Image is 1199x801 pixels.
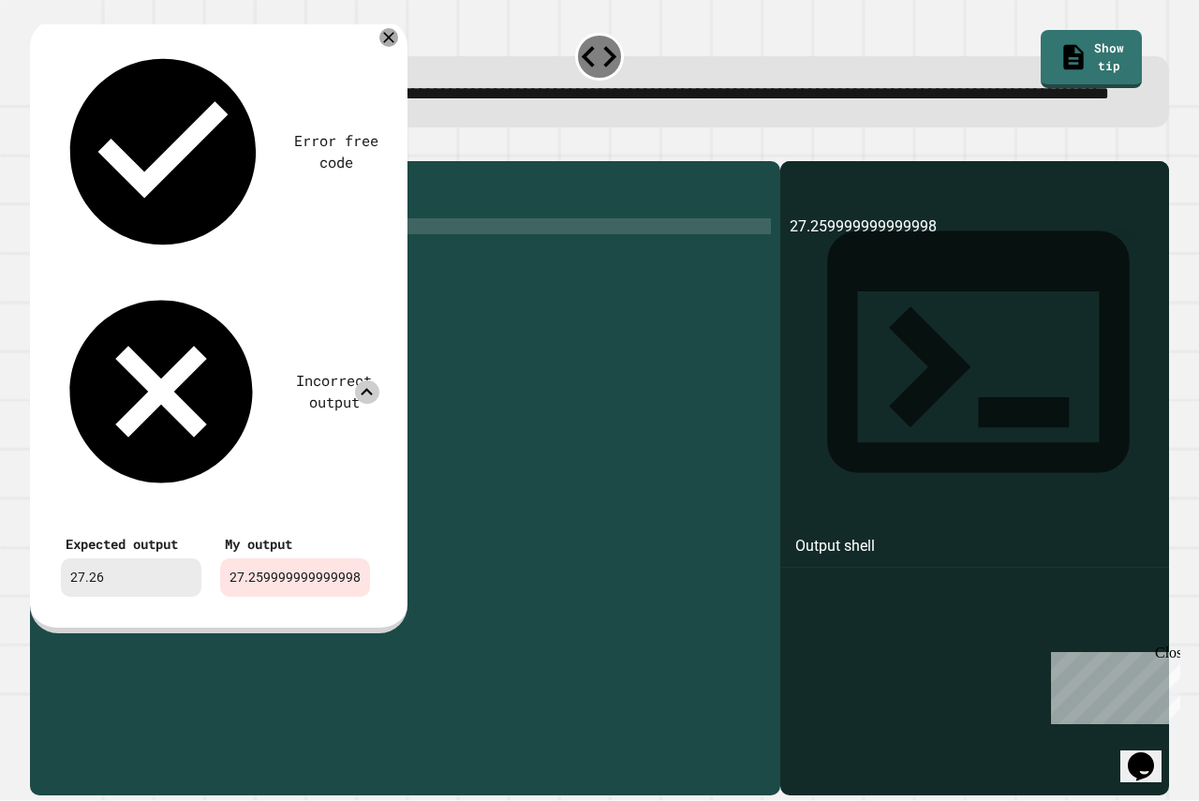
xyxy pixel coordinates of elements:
[1044,645,1180,724] iframe: chat widget
[293,130,379,173] div: Error free code
[225,534,365,554] div: My output
[1120,726,1180,782] iframe: chat widget
[1041,30,1143,89] a: Show tip
[790,215,1160,794] div: 27.259999999999998
[220,558,370,597] div: 27.259999999999998
[7,7,129,119] div: Chat with us now!Close
[289,370,379,413] div: Incorrect output
[61,558,201,597] div: 27.26
[66,534,197,554] div: Expected output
